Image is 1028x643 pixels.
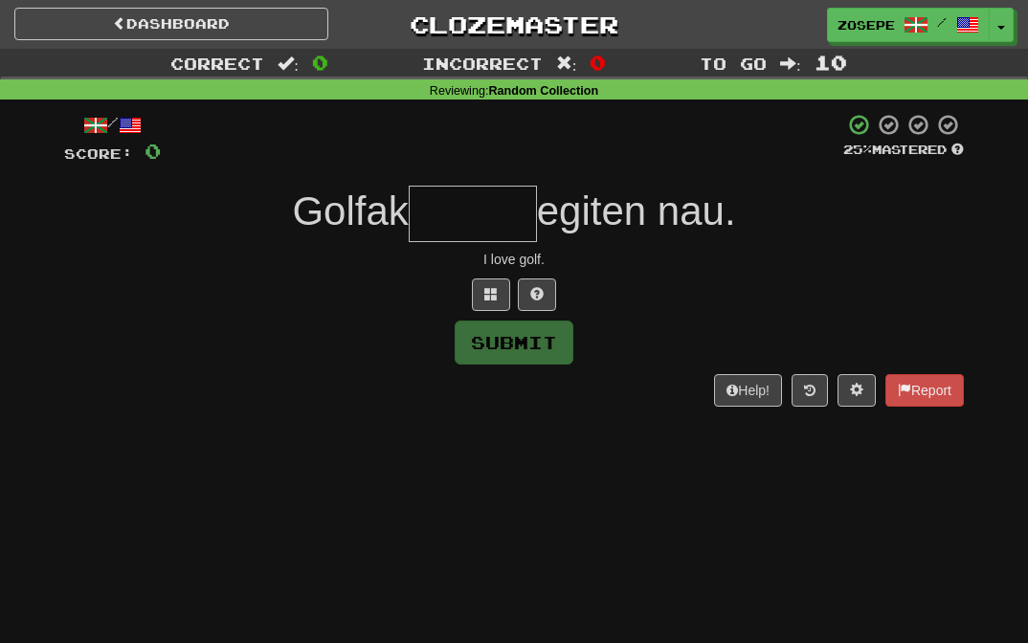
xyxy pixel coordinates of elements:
span: : [780,55,801,72]
span: To go [700,54,767,73]
a: Zosepe / [827,8,990,42]
span: 0 [590,51,606,74]
span: 25 % [843,142,872,157]
span: 10 [815,51,847,74]
button: Submit [455,321,573,365]
span: : [278,55,299,72]
span: egiten nau. [537,188,736,233]
span: Correct [170,54,264,73]
span: Score: [64,145,133,162]
div: Mastered [843,142,964,159]
button: Report [885,374,964,407]
span: : [556,55,577,72]
span: / [937,15,947,29]
a: Dashboard [14,8,328,40]
strong: Random Collection [488,84,598,98]
span: Zosepe [838,16,895,33]
a: Clozemaster [357,8,671,41]
span: 0 [145,139,161,163]
span: 0 [312,51,328,74]
div: I love golf. [64,250,964,269]
button: Single letter hint - you only get 1 per sentence and score half the points! alt+h [518,278,556,311]
button: Help! [714,374,782,407]
button: Round history (alt+y) [792,374,828,407]
span: Incorrect [422,54,543,73]
button: Switch sentence to multiple choice alt+p [472,278,510,311]
div: / [64,113,161,137]
span: Golfak [292,188,408,233]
